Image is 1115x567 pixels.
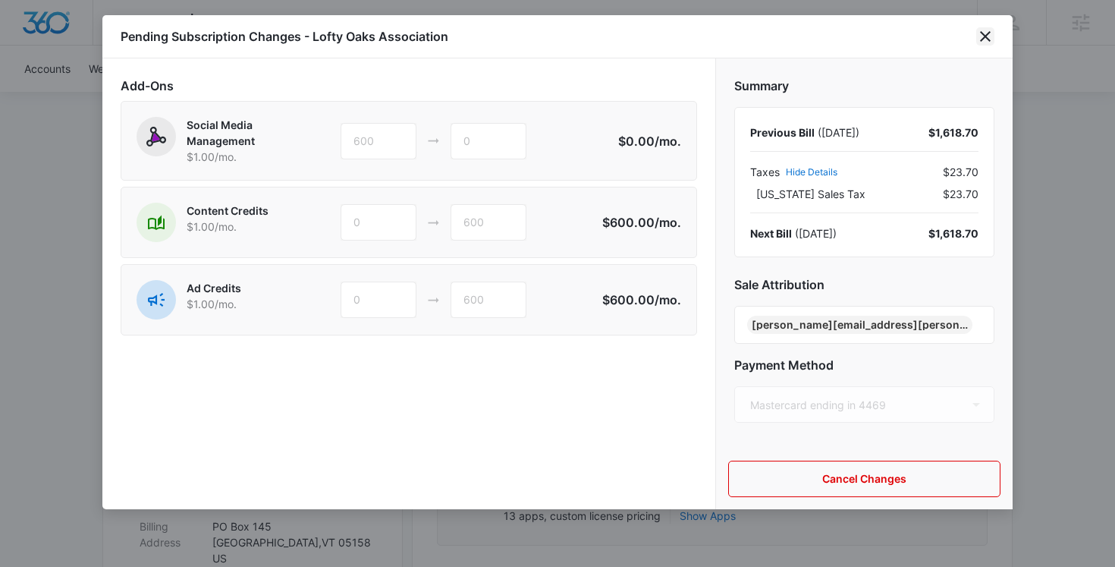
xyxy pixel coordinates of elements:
[734,77,994,95] h2: Summary
[928,124,978,140] div: $1,618.70
[24,24,36,36] img: logo_orange.svg
[41,88,53,100] img: tab_domain_overview_orange.svg
[750,227,792,240] span: Next Bill
[187,280,241,296] p: Ad Credits
[976,27,994,46] button: close
[610,132,681,150] p: $0.00
[187,296,241,312] p: $1.00 /mo.
[42,24,74,36] div: v 4.0.25
[750,124,859,140] div: ( [DATE] )
[39,39,167,52] div: Domain: [DOMAIN_NAME]
[655,134,681,149] span: /mo.
[756,186,865,202] span: [US_STATE] Sales Tax
[187,203,269,219] p: Content Credits
[121,27,448,46] h1: Pending Subscription Changes - Lofty Oaks Association
[786,168,837,177] button: Hide Details
[750,225,837,241] div: ( [DATE] )
[187,117,307,149] p: Social Media Management
[734,276,994,294] h2: Sale Attribution
[602,213,681,232] p: $600.00
[602,291,681,309] p: $600.00
[655,292,681,307] span: /mo.
[58,90,136,99] div: Domain Overview
[24,39,36,52] img: website_grey.svg
[943,186,978,202] span: $23.70
[121,77,697,95] h2: Add-Ons
[168,90,256,99] div: Keywords by Traffic
[187,149,307,165] p: $1.00 /mo.
[655,215,681,230] span: /mo.
[928,225,978,241] div: $1,618.70
[750,164,780,180] span: Taxes
[943,164,978,180] span: $23.70
[750,126,815,139] span: Previous Bill
[728,461,1000,497] button: Cancel Changes
[734,356,994,374] h2: Payment Method
[151,88,163,100] img: tab_keywords_by_traffic_grey.svg
[187,219,269,235] p: $1.00 /mo.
